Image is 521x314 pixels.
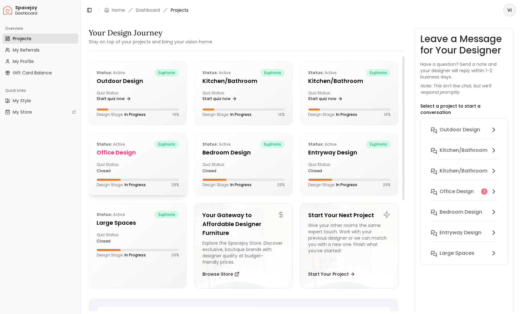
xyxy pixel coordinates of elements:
[440,167,487,175] h6: Kitchen/Bathroom
[308,211,391,220] h5: Start Your Next Project
[15,11,78,16] span: Dashboard
[97,218,179,227] h5: Large Spaces
[97,141,125,148] p: active
[202,91,241,103] div: Quiz Status:
[440,147,487,154] h6: Kitchen/Bathroom
[308,69,336,77] p: active
[308,162,347,173] div: Quiz Status:
[426,165,503,185] button: Kitchen/Bathroom
[202,211,285,237] h5: Your Gateway to Affordable Designer Furniture
[97,168,135,173] div: closed
[124,112,146,117] span: In Progress
[202,141,231,148] p: active
[308,222,391,265] div: Give your other rooms the same expert touch. Work with your previous designer or we can match you...
[97,148,179,157] h5: Office design
[13,97,31,104] span: My Style
[97,162,135,173] div: Quiz Status:
[308,70,324,75] b: Status:
[155,211,179,218] span: euphoria
[112,7,125,13] a: Home
[278,112,285,117] p: 14 %
[97,69,125,77] p: active
[171,7,188,13] span: Projects
[202,148,285,157] h5: Bedroom design
[202,94,237,103] a: Start quiz now
[171,182,179,187] p: 29 %
[202,162,241,173] div: Quiz Status:
[260,141,285,148] span: euphoria
[440,229,481,236] h6: entryway design
[420,33,508,56] h3: Leave a Message for Your Designer
[202,168,241,173] div: closed
[13,58,34,65] span: My Profile
[171,253,179,258] p: 29 %
[308,141,336,148] p: active
[300,203,398,288] a: Start Your Next ProjectGive your other rooms the same expert touch. Work with your previous desig...
[97,211,125,218] p: active
[97,141,112,147] b: Status:
[426,185,503,206] button: Office design1
[97,77,179,85] h5: Outdoor design
[336,182,357,187] span: In Progress
[308,148,391,157] h5: entryway design
[124,252,146,258] span: In Progress
[230,112,251,117] span: In Progress
[97,182,146,187] p: Design Stage:
[13,70,52,76] span: Gift Card Balance
[202,70,218,75] b: Status:
[383,182,391,187] p: 29 %
[440,126,480,134] h6: Outdoor design
[426,206,503,226] button: Bedroom design
[308,77,391,85] h5: Kitchen/Bathroom
[89,28,212,38] h3: Your Design Journey
[503,4,516,16] button: VI
[504,4,515,16] span: VI
[97,94,131,103] a: Start quiz now
[420,83,508,95] p: Note: This isn’t live chat, but we’ll respond promptly.
[15,5,78,11] span: Spacejoy
[155,141,179,148] span: euphoria
[3,6,12,15] img: Spacejoy Logo
[308,182,357,187] p: Design Stage:
[13,109,32,115] span: My Store
[3,34,78,44] a: Projects
[3,107,78,117] a: My Store
[3,96,78,106] a: My Style
[202,69,231,77] p: active
[230,182,251,187] span: In Progress
[420,103,508,116] p: Select a project to start a conversation
[3,6,12,15] a: Spacejoy
[97,253,146,258] p: Design Stage:
[308,141,324,147] b: Status:
[277,182,285,187] p: 29 %
[366,141,391,148] span: euphoria
[3,85,78,96] div: Quick Links
[440,208,482,216] h6: Bedroom design
[3,56,78,66] a: My Profile
[97,239,135,244] div: closed
[426,226,503,247] button: entryway design
[426,144,503,165] button: Kitchen/Bathroom
[308,168,347,173] div: closed
[3,23,78,34] div: Overview
[202,240,285,265] div: Explore the Spacejoy Store. Discover exclusive, boutique brands with designer quality at budget-f...
[13,35,31,42] span: Projects
[420,61,508,80] p: Have a question? Send a note and your designer will reply within 1–2 business days.
[426,123,503,144] button: Outdoor design
[194,203,293,288] a: Your Gateway to Affordable Designer FurnitureExplore the Spacejoy Store. Discover exclusive, bout...
[308,112,357,117] p: Design Stage:
[336,112,357,117] span: In Progress
[97,70,112,75] b: Status:
[124,182,146,187] span: In Progress
[202,182,251,187] p: Design Stage:
[202,268,239,280] button: Browse Store
[202,141,218,147] b: Status:
[308,94,343,103] a: Start quiz now
[136,7,160,13] a: Dashboard
[440,188,474,195] h6: Office design
[260,69,285,77] span: euphoria
[308,268,355,280] button: Start Your Project
[97,232,135,244] div: Quiz Status:
[3,45,78,55] a: My Referrals
[366,69,391,77] span: euphoria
